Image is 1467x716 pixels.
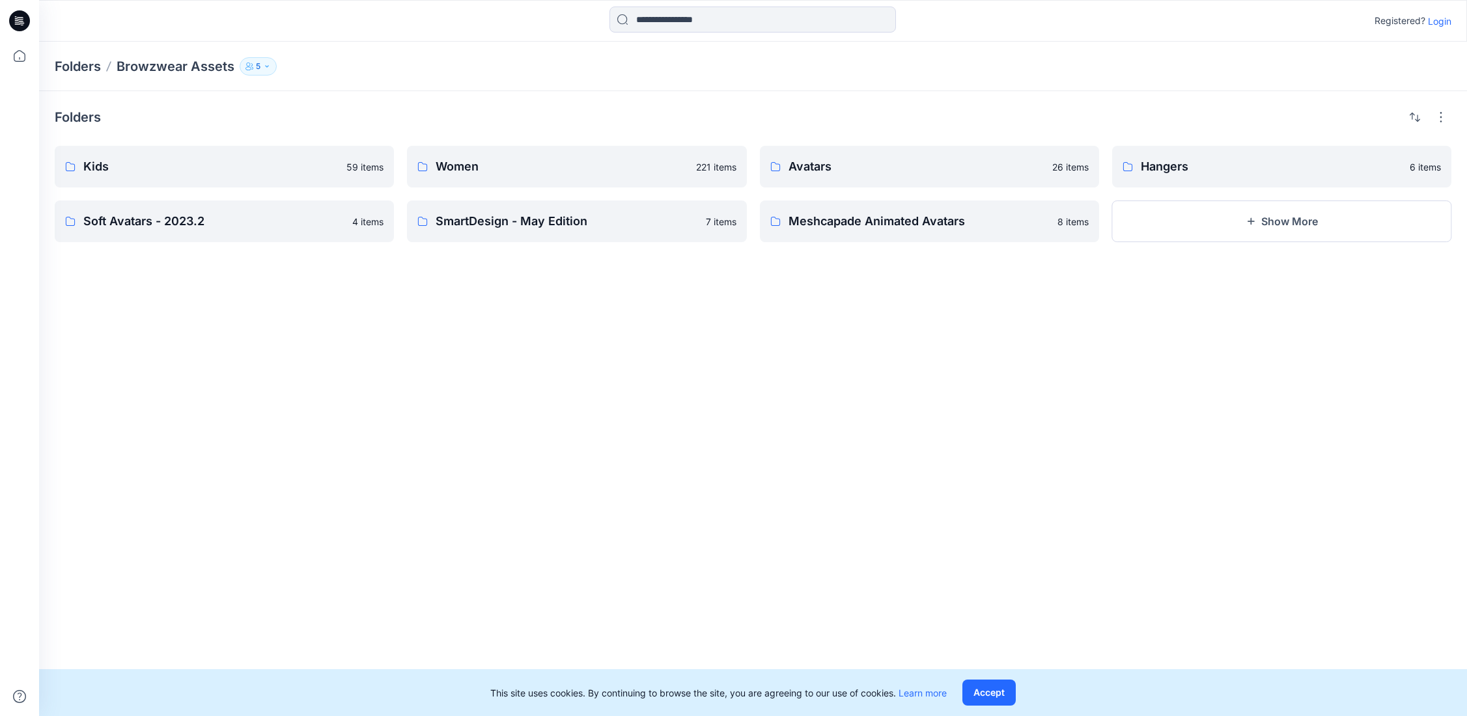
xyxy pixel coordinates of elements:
a: Avatars26 items [760,146,1099,187]
a: Soft Avatars - 2023.24 items [55,200,394,242]
a: Meshcapade Animated Avatars8 items [760,200,1099,242]
p: Hangers [1141,158,1402,176]
p: 8 items [1057,215,1089,228]
a: Hangers6 items [1112,146,1451,187]
p: 7 items [706,215,736,228]
p: SmartDesign - May Edition [436,212,697,230]
a: Learn more [899,687,947,698]
p: Login [1428,14,1451,28]
button: Show More [1112,200,1451,242]
p: Women [436,158,688,176]
p: 26 items [1052,160,1089,174]
button: 5 [240,57,277,76]
p: 4 items [352,215,384,228]
h4: Folders [55,109,101,125]
p: Soft Avatars - 2023.2 [83,212,344,230]
a: SmartDesign - May Edition7 items [407,200,746,242]
p: Avatars [789,158,1044,176]
a: Women221 items [407,146,746,187]
p: This site uses cookies. By continuing to browse the site, you are agreeing to our use of cookies. [490,686,947,700]
p: Kids [83,158,339,176]
p: 59 items [346,160,384,174]
p: Registered? [1375,13,1425,29]
p: Meshcapade Animated Avatars [789,212,1050,230]
button: Accept [962,680,1016,706]
p: Browzwear Assets [117,57,234,76]
p: 221 items [696,160,736,174]
a: Folders [55,57,101,76]
a: Kids59 items [55,146,394,187]
p: 6 items [1410,160,1441,174]
p: 5 [256,59,260,74]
